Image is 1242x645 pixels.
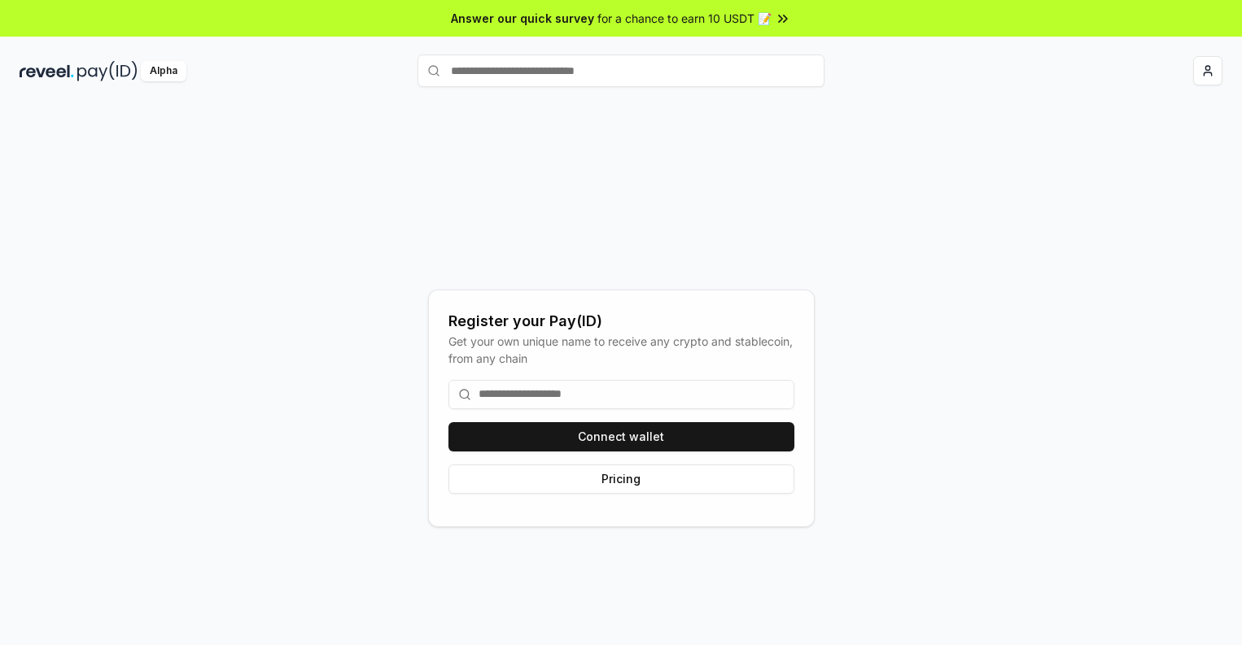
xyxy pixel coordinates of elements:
div: Get your own unique name to receive any crypto and stablecoin, from any chain [448,333,794,367]
button: Connect wallet [448,422,794,451]
img: reveel_dark [20,61,74,81]
div: Alpha [141,61,186,81]
span: for a chance to earn 10 USDT 📝 [597,10,772,27]
span: Answer our quick survey [451,10,594,27]
div: Register your Pay(ID) [448,310,794,333]
img: pay_id [77,61,138,81]
button: Pricing [448,464,794,494]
